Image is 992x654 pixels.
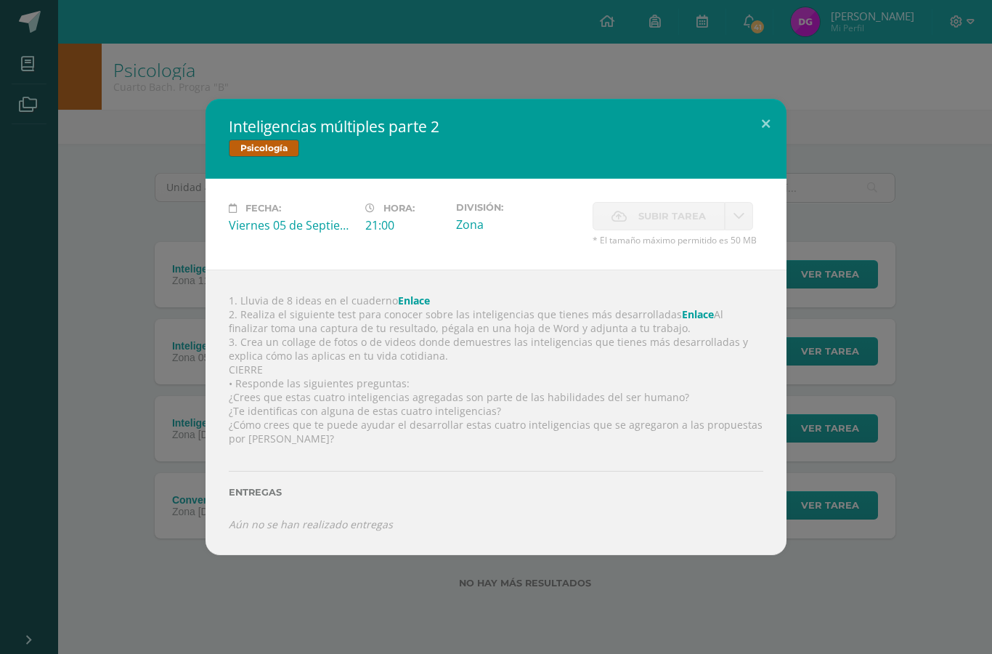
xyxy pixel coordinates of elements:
i: Aún no se han realizado entregas [229,517,393,531]
button: Close (Esc) [745,99,786,148]
label: Entregas [229,487,763,498]
label: División: [456,202,581,213]
div: Zona [456,217,581,233]
span: * El tamaño máximo permitido es 50 MB [593,234,763,246]
a: Enlace [682,307,714,321]
label: La fecha de entrega ha expirado [593,202,725,230]
a: La fecha de entrega ha expirado [725,202,753,230]
a: Enlace [398,294,430,307]
span: Psicología [229,140,299,157]
span: Subir tarea [638,203,706,230]
div: 21:00 [365,217,444,233]
div: Viernes 05 de Septiembre [229,217,354,233]
div: 1. Lluvia de 8 ideas en el cuaderno 2. Realiza el siguiente test para conocer sobre las inteligen... [206,270,786,554]
h2: Inteligencias múltiples parte 2 [229,116,763,137]
span: Hora: [383,203,415,214]
span: Fecha: [245,203,281,214]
